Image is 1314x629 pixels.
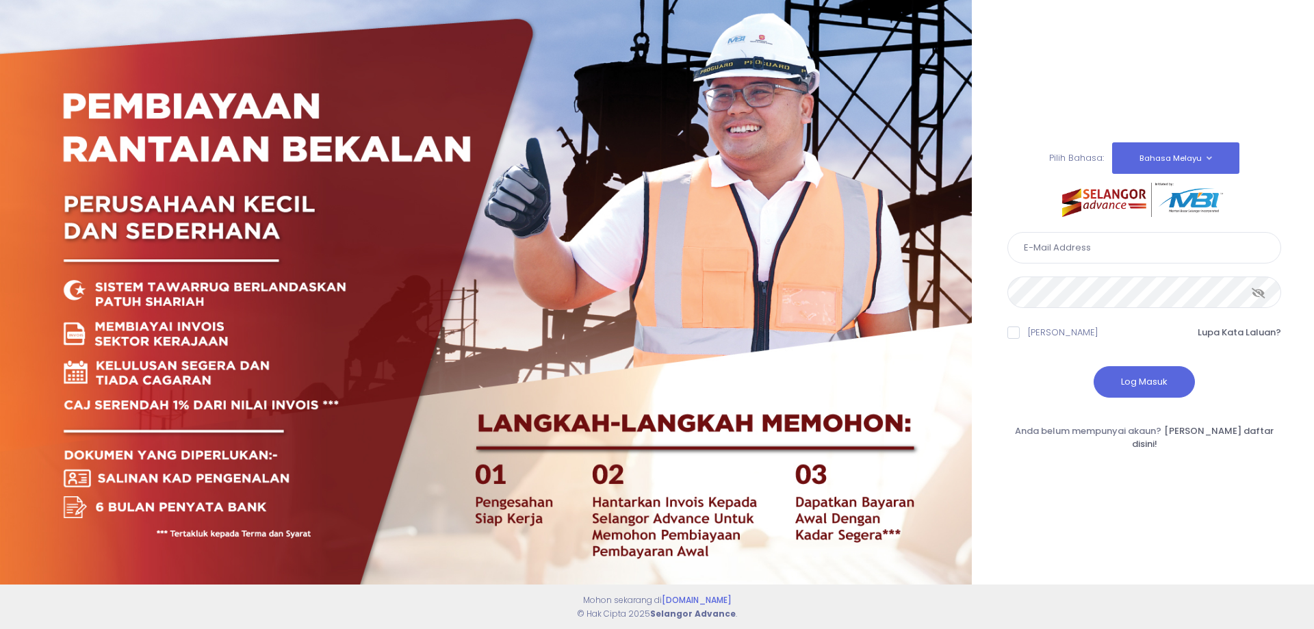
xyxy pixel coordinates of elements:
[1198,326,1281,339] a: Lupa Kata Laluan?
[577,594,737,619] span: Mohon sekarang di © Hak Cipta 2025 .
[1094,366,1195,398] button: Log Masuk
[1049,151,1104,164] span: Pilih Bahasa:
[1015,424,1161,437] span: Anda belum mempunyai akaun?
[650,608,736,619] strong: Selangor Advance
[1028,326,1098,339] label: [PERSON_NAME]
[1062,183,1226,217] img: selangor-advance.png
[1007,232,1281,264] input: E-Mail Address
[1132,424,1274,451] a: [PERSON_NAME] daftar disini!
[662,594,732,606] a: [DOMAIN_NAME]
[1112,142,1239,174] button: Bahasa Melayu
